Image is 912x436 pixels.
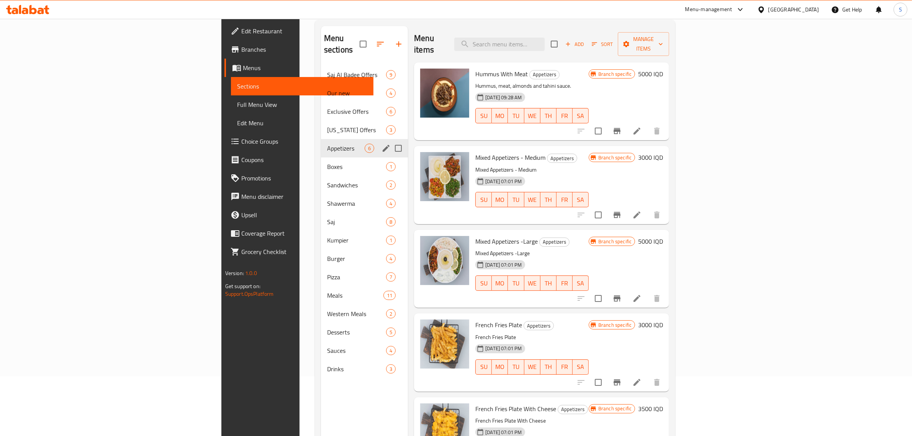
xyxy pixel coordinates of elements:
p: Hummus, meat, almonds and tahini sauce. [475,81,589,91]
span: French Fries Plate With Cheese [475,403,556,415]
a: Grocery Checklist [224,243,374,261]
div: Burger4 [321,249,408,268]
div: [GEOGRAPHIC_DATA] [768,5,819,14]
span: Coupons [241,155,368,164]
button: TH [540,192,557,207]
button: TH [540,359,557,375]
button: edit [380,143,392,154]
div: items [386,309,396,318]
span: Pizza [327,272,386,282]
button: FR [557,359,573,375]
span: Mixed Appetizers -Large [475,236,538,247]
div: Our new [327,89,386,98]
input: search [454,38,545,51]
button: MO [492,275,508,291]
button: MO [492,192,508,207]
a: Edit Menu [231,114,374,132]
span: Version: [225,268,244,278]
button: TH [540,275,557,291]
span: Branch specific [595,321,635,329]
span: TH [544,110,553,121]
span: Mixed Appetizers - Medium [475,152,545,163]
span: French Fries Plate [475,319,522,331]
div: items [386,89,396,98]
span: Upsell [241,210,368,220]
div: Sandwiches2 [321,176,408,194]
div: Burger [327,254,386,263]
span: Select to update [590,374,606,390]
div: Kumpier [327,236,386,245]
div: Western Meals2 [321,305,408,323]
span: 2 [386,182,395,189]
button: WE [524,192,540,207]
span: WE [527,361,537,372]
div: items [386,180,396,190]
button: Add [562,38,587,50]
a: Edit menu item [632,294,642,303]
button: delete [648,373,666,392]
span: Saj Al Badee Offers [327,70,386,79]
button: Sort [590,38,615,50]
button: SU [475,359,492,375]
span: 4 [386,90,395,97]
div: items [386,254,396,263]
span: Drinks [327,364,386,374]
span: Sort sections [371,35,390,53]
span: Sort items [587,38,618,50]
span: 3 [386,126,395,134]
div: Saj8 [321,213,408,231]
div: items [386,217,396,226]
img: Mixed Appetizers -Large [420,236,469,285]
button: SU [475,108,492,123]
span: 2 [386,310,395,318]
span: Boxes [327,162,386,171]
span: Get support on: [225,281,260,291]
img: Hummus With Meat [420,69,469,118]
a: Branches [224,40,374,59]
button: SU [475,275,492,291]
div: Appetizers [524,321,554,330]
span: [DATE] 09:28 AM [482,94,525,101]
span: Hummus With Meat [475,68,528,80]
a: Full Menu View [231,95,374,114]
span: WE [527,110,537,121]
span: Appetizers [558,405,588,414]
a: Coverage Report [224,224,374,243]
h6: 5000 IQD [638,69,663,79]
div: items [386,162,396,171]
div: Appetizers [539,238,570,247]
button: WE [524,108,540,123]
span: 6 [386,108,395,115]
button: FR [557,192,573,207]
span: Sandwiches [327,180,386,190]
div: Pizza7 [321,268,408,286]
span: Appetizers [327,144,365,153]
span: [US_STATE] Offers [327,125,386,134]
div: Sauces4 [321,341,408,360]
span: Shawerma [327,199,386,208]
span: 9 [386,71,395,79]
button: SA [573,192,589,207]
button: delete [648,206,666,224]
span: TU [511,278,521,289]
span: 4 [386,200,395,207]
div: Kentucky Offers [327,125,386,134]
div: Appetizers6edit [321,139,408,157]
span: TH [544,278,553,289]
span: Sauces [327,346,386,355]
span: SU [479,110,489,121]
span: SU [479,278,489,289]
span: Appetizers [524,321,553,330]
span: 6 [365,145,374,152]
span: SU [479,361,489,372]
p: French Fries Plate [475,333,589,342]
a: Upsell [224,206,374,224]
span: WE [527,194,537,205]
span: Add [564,40,585,49]
div: Menu-management [685,5,732,14]
button: WE [524,275,540,291]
